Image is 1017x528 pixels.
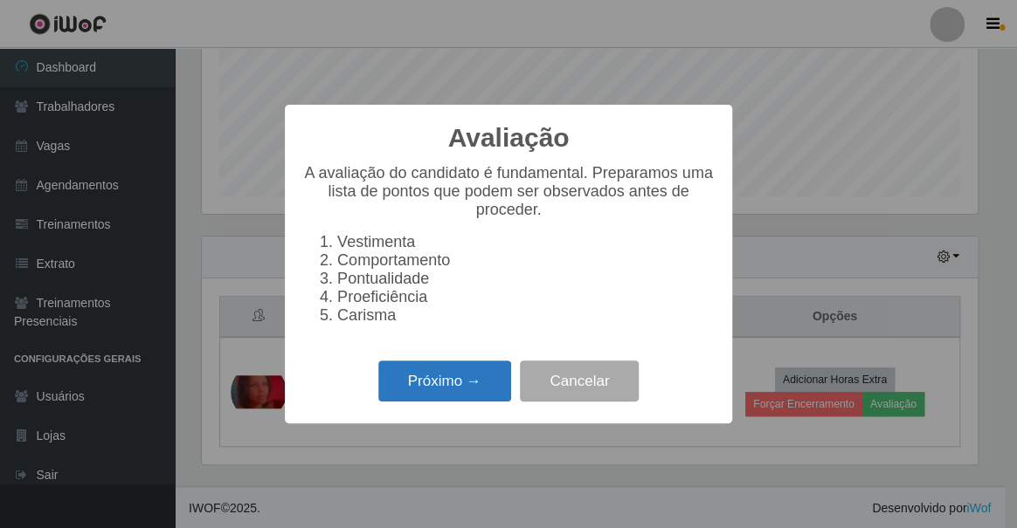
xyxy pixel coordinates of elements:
[302,164,715,219] p: A avaliação do candidato é fundamental. Preparamos uma lista de pontos que podem ser observados a...
[337,288,715,306] li: Proeficiência
[337,270,715,288] li: Pontualidade
[337,251,715,270] li: Comportamento
[337,306,715,325] li: Carisma
[337,233,715,251] li: Vestimenta
[378,360,511,401] button: Próximo →
[448,122,570,154] h2: Avaliação
[520,360,639,401] button: Cancelar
